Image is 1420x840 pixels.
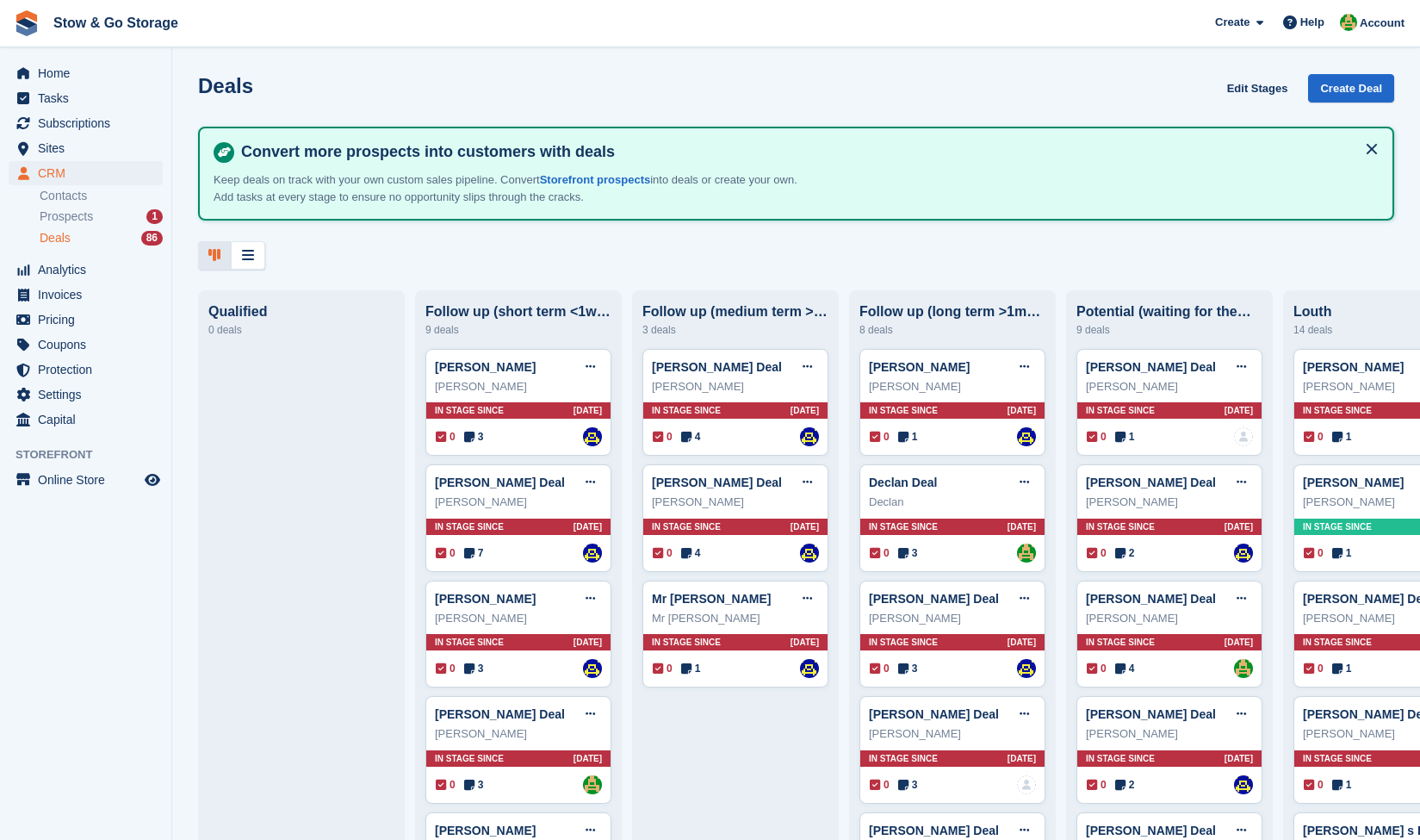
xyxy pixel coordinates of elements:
[38,358,141,382] span: Protection
[800,659,819,678] img: Rob Good-Stephenson
[652,520,721,533] span: In stage since
[1086,752,1155,765] span: In stage since
[208,320,394,340] div: 0 deals
[9,408,163,432] a: menu
[1087,777,1107,793] span: 0
[574,404,602,417] span: [DATE]
[642,320,828,340] div: 3 deals
[435,824,536,837] a: [PERSON_NAME]
[141,231,163,246] div: 86
[652,404,721,417] span: In stage since
[653,661,673,676] span: 0
[1008,404,1036,417] span: [DATE]
[9,86,163,110] a: menu
[1220,74,1295,103] a: Edit Stages
[47,9,185,37] a: Stow & Go Storage
[40,229,163,247] a: Deals 86
[9,111,163,135] a: menu
[1115,661,1135,676] span: 4
[1308,74,1394,103] a: Create Deal
[652,378,819,395] div: [PERSON_NAME]
[800,544,819,563] a: Rob Good-Stephenson
[435,707,565,721] a: [PERSON_NAME] Deal
[869,360,970,374] a: [PERSON_NAME]
[9,283,163,307] a: menu
[464,429,484,445] span: 3
[859,304,1045,320] div: Follow up (long term >1month)
[869,707,999,721] a: [PERSON_NAME] Deal
[40,208,93,225] span: Prospects
[681,545,701,561] span: 4
[1017,544,1036,563] a: Alex Taylor
[869,610,1036,627] div: [PERSON_NAME]
[435,360,536,374] a: [PERSON_NAME]
[234,142,1379,162] h4: Convert more prospects into customers with deals
[870,661,890,676] span: 0
[1332,661,1352,676] span: 1
[574,752,602,765] span: [DATE]
[435,520,504,533] span: In stage since
[1087,661,1107,676] span: 0
[146,209,163,224] div: 1
[869,636,938,649] span: In stage since
[1303,520,1372,533] span: In stage since
[9,258,163,282] a: menu
[1234,544,1253,563] img: Rob Good-Stephenson
[9,358,163,382] a: menu
[1225,404,1253,417] span: [DATE]
[681,429,701,445] span: 4
[1017,775,1036,794] img: deal-assignee-blank
[38,333,141,357] span: Coupons
[1086,707,1216,721] a: [PERSON_NAME] Deal
[652,636,721,649] span: In stage since
[1332,545,1352,561] span: 1
[38,136,141,160] span: Sites
[1332,429,1352,445] span: 1
[583,427,602,446] a: Rob Good-Stephenson
[791,404,819,417] span: [DATE]
[1086,404,1155,417] span: In stage since
[1008,636,1036,649] span: [DATE]
[652,360,782,374] a: [PERSON_NAME] Deal
[1225,752,1253,765] span: [DATE]
[9,333,163,357] a: menu
[1086,378,1253,395] div: [PERSON_NAME]
[14,10,40,36] img: stora-icon-8386f47178a22dfd0bd8f6a31ec36ba5ce8667c1dd55bd0f319d3a0aa187defe.svg
[38,61,141,85] span: Home
[436,429,456,445] span: 0
[38,111,141,135] span: Subscriptions
[208,304,394,320] div: Qualified
[435,476,565,489] a: [PERSON_NAME] Deal
[1225,636,1253,649] span: [DATE]
[464,545,484,561] span: 7
[425,304,611,320] div: Follow up (short term <1week)
[1332,777,1352,793] span: 1
[40,188,163,204] a: Contacts
[38,308,141,332] span: Pricing
[16,446,171,464] span: Storefront
[38,383,141,407] span: Settings
[800,427,819,446] a: Rob Good-Stephenson
[574,520,602,533] span: [DATE]
[435,610,602,627] div: [PERSON_NAME]
[1234,659,1253,678] img: Alex Taylor
[214,171,816,205] p: Keep deals on track with your own custom sales pipeline. Convert into deals or create your own. A...
[898,545,918,561] span: 3
[1008,752,1036,765] span: [DATE]
[898,429,918,445] span: 1
[1234,427,1253,446] a: deal-assignee-blank
[1086,610,1253,627] div: [PERSON_NAME]
[435,592,536,606] a: [PERSON_NAME]
[1017,659,1036,678] a: Rob Good-Stephenson
[1086,725,1253,743] div: [PERSON_NAME]
[436,777,456,793] span: 0
[869,824,999,837] a: [PERSON_NAME] Deal
[435,636,504,649] span: In stage since
[1304,429,1324,445] span: 0
[435,752,504,765] span: In stage since
[583,544,602,563] img: Rob Good-Stephenson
